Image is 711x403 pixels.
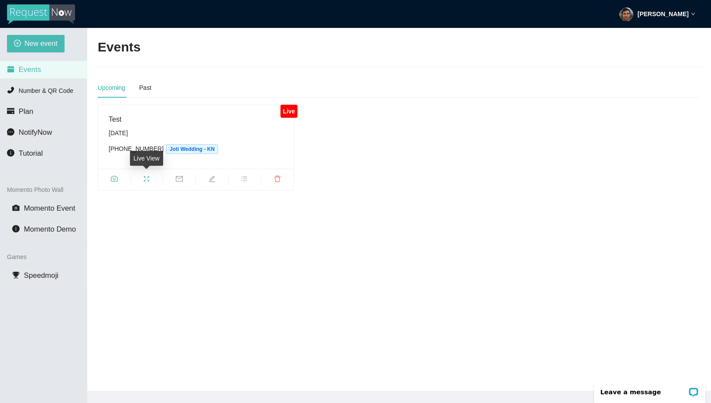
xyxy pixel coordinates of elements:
span: plus-circle [14,40,21,48]
div: Upcoming [98,83,125,92]
span: Momento Demo [24,225,76,233]
div: [PHONE_NUMBER] [109,144,283,154]
strong: [PERSON_NAME] [638,10,689,17]
span: down [691,12,695,16]
span: mail [163,175,195,185]
span: Tutorial [19,149,43,157]
span: Momento Event [24,204,75,212]
div: Live View [130,151,163,166]
span: fullscreen [131,175,163,185]
span: bars [229,175,261,185]
span: camera [98,175,130,185]
img: RequestNow [7,4,75,24]
span: NotifyNow [19,128,52,137]
div: Past [139,83,151,92]
span: Events [19,65,41,74]
span: Plan [19,107,34,116]
h2: Events [98,38,140,56]
span: credit-card [7,107,14,115]
div: [DATE] [109,128,283,138]
span: phone [7,86,14,94]
span: trophy [12,271,20,279]
span: camera [12,204,20,212]
span: Speedmoji [24,271,58,280]
img: ACg8ocL1bTAKA2lfBXigJvF4dVmn0cAK-qBhFLcZIcYm964A_60Xrl0o=s96-c [619,7,633,21]
span: info-circle [7,149,14,157]
span: Number & QR Code [19,87,73,94]
iframe: LiveChat chat widget [588,376,711,403]
span: delete [261,175,294,185]
span: calendar [7,65,14,73]
div: Test [109,114,283,125]
span: Joti Wedding - KN [166,144,218,154]
button: plus-circleNew event [7,35,65,52]
span: edit [196,175,228,185]
span: message [7,128,14,136]
span: New event [24,38,58,49]
span: info-circle [12,225,20,232]
div: Live [280,105,297,118]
